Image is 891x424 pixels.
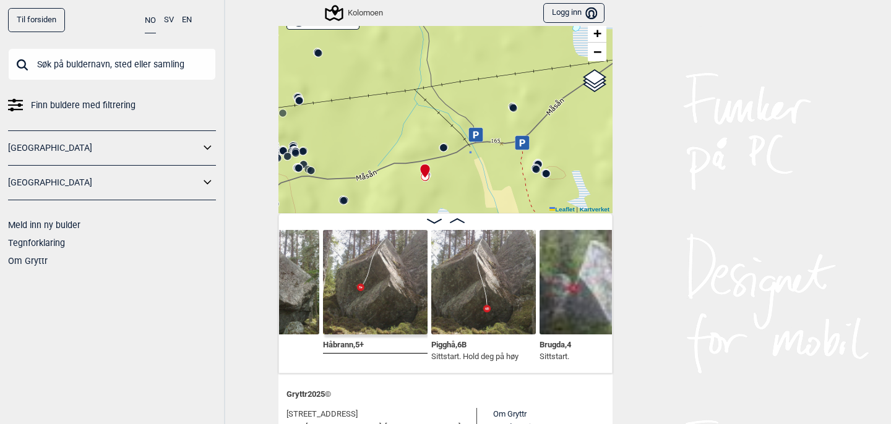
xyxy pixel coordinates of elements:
[540,337,571,349] span: Brugda , 4
[182,8,192,32] button: EN
[576,206,578,213] span: |
[431,350,519,363] p: Sittstart. Hold deg på høy
[588,43,606,61] a: Zoom out
[8,8,65,32] a: Til forsiden
[8,238,65,248] a: Tegnforklaring
[286,408,358,421] span: [STREET_ADDRESS]
[31,96,136,114] span: Finn buldere med filtrering
[583,67,606,95] a: Layers
[323,337,364,349] span: Håbrann , 5+
[323,230,428,334] img: Habrannn 220121
[8,174,200,192] a: [GEOGRAPHIC_DATA]
[540,350,571,363] p: Sittstart.
[593,44,601,59] span: −
[543,3,605,23] button: Logg inn
[145,8,156,33] button: NO
[286,381,605,408] div: Gryttr 2025 ©
[8,48,216,80] input: Søk på buldernavn, sted eller samling
[8,256,48,266] a: Om Gryttr
[549,206,575,213] a: Leaflet
[588,24,606,43] a: Zoom in
[8,139,200,157] a: [GEOGRAPHIC_DATA]
[431,337,467,349] span: Pigghå , 6B
[593,25,601,41] span: +
[580,206,609,213] a: Kartverket
[431,230,536,334] img: Piggha 220121
[540,230,644,334] img: Brugda 220121
[327,6,383,20] div: Kolomoen
[164,8,174,32] button: SV
[493,409,527,418] a: Om Gryttr
[8,220,80,230] a: Meld inn ny bulder
[8,96,216,114] a: Finn buldere med filtrering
